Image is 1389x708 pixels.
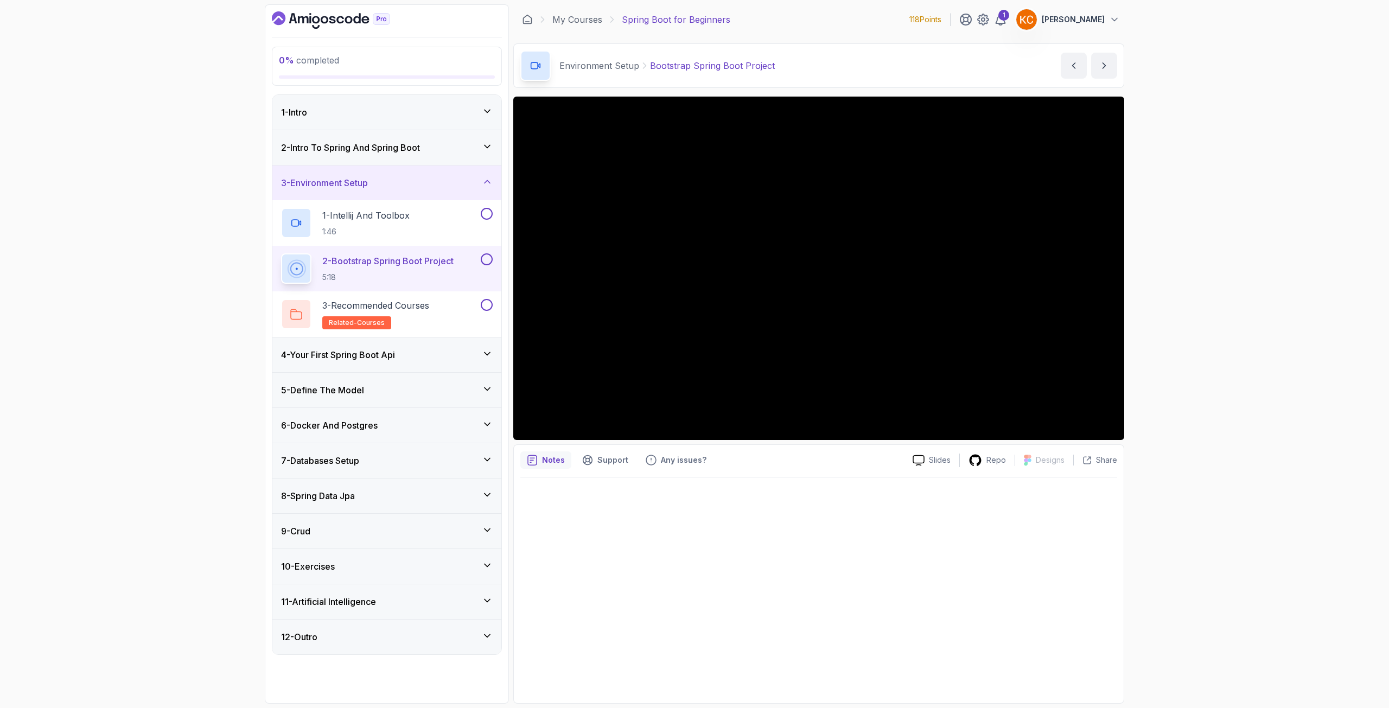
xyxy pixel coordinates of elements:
button: next content [1091,53,1117,79]
p: [PERSON_NAME] [1042,14,1105,25]
a: Repo [960,454,1015,467]
p: 5:18 [322,272,454,283]
button: 10-Exercises [272,549,501,584]
p: Designs [1036,455,1065,465]
div: 1 [998,10,1009,21]
p: 118 Points [909,14,941,25]
h3: 10 - Exercises [281,560,335,573]
h3: 4 - Your First Spring Boot Api [281,348,395,361]
button: Support button [576,451,635,469]
button: notes button [520,451,571,469]
h3: 2 - Intro To Spring And Spring Boot [281,141,420,154]
p: 1 - Intellij And Toolbox [322,209,410,222]
button: 8-Spring Data Jpa [272,479,501,513]
p: Bootstrap Spring Boot Project [650,59,775,72]
button: 2-Intro To Spring And Spring Boot [272,130,501,165]
button: 1-Intro [272,95,501,130]
h3: 5 - Define The Model [281,384,364,397]
button: 4-Your First Spring Boot Api [272,337,501,372]
h3: 9 - Crud [281,525,310,538]
a: Dashboard [522,14,533,25]
p: Notes [542,455,565,465]
iframe: 2 - Bootstrap Spring Boot Project [513,97,1124,440]
h3: 6 - Docker And Postgres [281,419,378,432]
button: 12-Outro [272,620,501,654]
button: previous content [1061,53,1087,79]
p: Any issues? [661,455,706,465]
button: 11-Artificial Intelligence [272,584,501,619]
p: Share [1096,455,1117,465]
span: 0 % [279,55,294,66]
h3: 11 - Artificial Intelligence [281,595,376,608]
h3: 1 - Intro [281,106,307,119]
button: 2-Bootstrap Spring Boot Project5:18 [281,253,493,284]
p: Repo [986,455,1006,465]
h3: 8 - Spring Data Jpa [281,489,355,502]
p: 3 - Recommended Courses [322,299,429,312]
span: completed [279,55,339,66]
button: 7-Databases Setup [272,443,501,478]
a: Dashboard [272,11,415,29]
span: related-courses [329,318,385,327]
p: 1:46 [322,226,410,237]
a: My Courses [552,13,602,26]
button: 6-Docker And Postgres [272,408,501,443]
button: 5-Define The Model [272,373,501,407]
h3: 3 - Environment Setup [281,176,368,189]
a: Slides [904,455,959,466]
p: Environment Setup [559,59,639,72]
button: 9-Crud [272,514,501,548]
p: 2 - Bootstrap Spring Boot Project [322,254,454,267]
p: Spring Boot for Beginners [622,13,730,26]
p: Support [597,455,628,465]
img: user profile image [1016,9,1037,30]
button: user profile image[PERSON_NAME] [1016,9,1120,30]
p: Slides [929,455,951,465]
button: 1-Intellij And Toolbox1:46 [281,208,493,238]
h3: 7 - Databases Setup [281,454,359,467]
button: Feedback button [639,451,713,469]
button: 3-Environment Setup [272,165,501,200]
h3: 12 - Outro [281,630,317,643]
button: 3-Recommended Coursesrelated-courses [281,299,493,329]
a: 1 [994,13,1007,26]
button: Share [1073,455,1117,465]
